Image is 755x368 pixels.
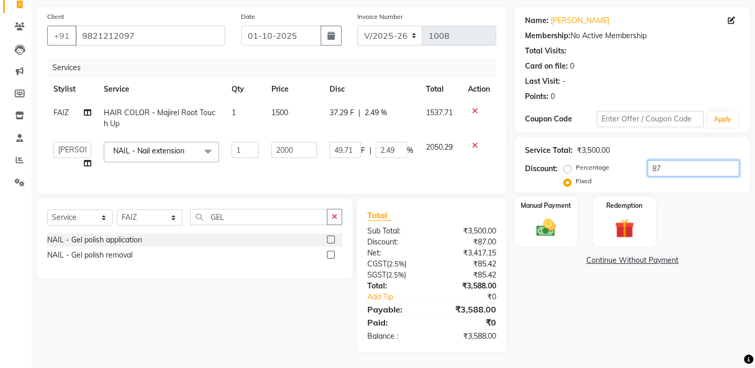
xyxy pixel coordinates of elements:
span: 2.5% [389,260,404,268]
label: Fixed [576,176,592,186]
label: Client [47,12,64,21]
button: Apply [708,111,738,127]
span: FAIZ [53,108,69,117]
div: ₹3,500.00 [432,226,504,237]
th: Price [265,77,323,101]
label: Redemption [606,201,642,210]
a: [PERSON_NAME] [551,15,609,26]
label: Date [241,12,255,21]
div: Total Visits: [525,46,566,57]
a: x [184,146,189,155]
span: | [358,107,360,118]
div: ₹3,417.15 [432,248,504,259]
th: Service [97,77,225,101]
input: Search by Name/Mobile/Email/Code [75,26,225,46]
th: Disc [323,77,420,101]
a: Add Tip [359,292,444,303]
th: Stylist [47,77,97,101]
div: Last Visit: [525,76,560,87]
span: | [369,145,371,156]
div: Name: [525,15,549,26]
input: Enter Offer / Coupon Code [597,111,704,127]
div: ₹85.42 [432,259,504,270]
div: ₹3,588.00 [432,331,504,342]
div: Discount: [525,163,557,174]
div: ( ) [359,270,432,281]
div: Net: [359,248,432,259]
label: Invoice Number [357,12,403,21]
th: Action [462,77,496,101]
label: Percentage [576,163,609,172]
span: 2.5% [388,271,404,279]
div: Discount: [359,237,432,248]
div: NAIL - Gel polish removal [47,250,133,261]
div: ₹0 [444,292,504,303]
div: ₹87.00 [432,237,504,248]
div: Coupon Code [525,114,596,125]
img: _cash.svg [530,217,562,239]
div: Card on file: [525,61,568,72]
span: 2.49 % [365,107,387,118]
div: Service Total: [525,145,573,156]
span: 2050.29 [426,142,453,152]
span: 37.29 F [330,107,354,118]
div: No Active Membership [525,30,739,41]
div: Total: [359,281,432,292]
input: Search or Scan [190,209,327,225]
label: Manual Payment [521,201,571,210]
span: Total [367,210,391,221]
span: F [361,145,365,156]
button: +91 [47,26,76,46]
span: SGST [367,270,386,280]
div: 0 [551,91,555,102]
div: ₹3,500.00 [577,145,610,156]
div: Payable: [359,303,432,316]
div: Services [48,58,504,77]
div: Points: [525,91,549,102]
div: 0 [570,61,574,72]
span: 1 [232,108,236,117]
span: 1500 [271,108,288,117]
img: _gift.svg [609,217,640,241]
div: NAIL - Gel polish application [47,235,142,246]
div: ( ) [359,259,432,270]
th: Total [420,77,462,101]
th: Qty [225,77,265,101]
div: ₹3,588.00 [432,303,504,316]
a: Continue Without Payment [517,255,748,266]
span: 1537.71 [426,108,453,117]
div: ₹0 [432,316,504,329]
div: Balance : [359,331,432,342]
span: NAIL - Nail extension [113,146,184,155]
span: CGST [367,259,387,269]
div: ₹85.42 [432,270,504,281]
span: HAIR COLOR - Majirel Root Touch Up [104,108,215,128]
div: Membership: [525,30,571,41]
div: ₹3,588.00 [432,281,504,292]
div: Sub Total: [359,226,432,237]
span: % [407,145,413,156]
div: - [562,76,565,87]
div: Paid: [359,316,432,329]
